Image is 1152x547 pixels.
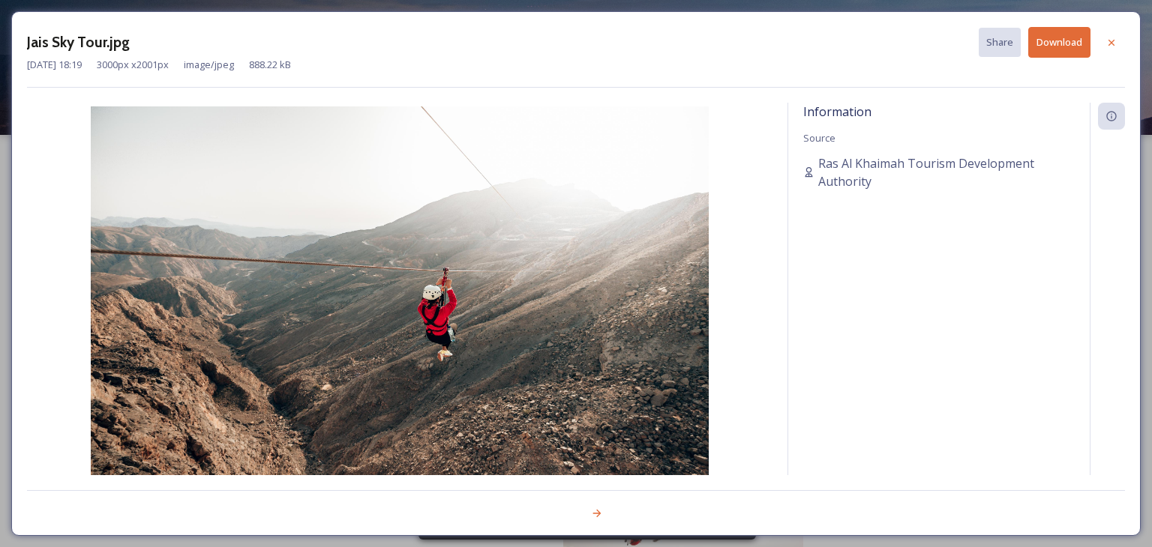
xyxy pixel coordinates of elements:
[27,106,772,519] img: D2FED0D7-D83D-4AD5-B0F4CE27FEB12059.jpg
[979,28,1021,57] button: Share
[249,58,291,72] span: 888.22 kB
[818,154,1075,190] span: Ras Al Khaimah Tourism Development Authority
[27,31,130,53] h3: Jais Sky Tour.jpg
[1028,27,1090,58] button: Download
[27,58,82,72] span: [DATE] 18:19
[97,58,169,72] span: 3000 px x 2001 px
[184,58,234,72] span: image/jpeg
[803,103,871,120] span: Information
[803,131,835,145] span: Source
